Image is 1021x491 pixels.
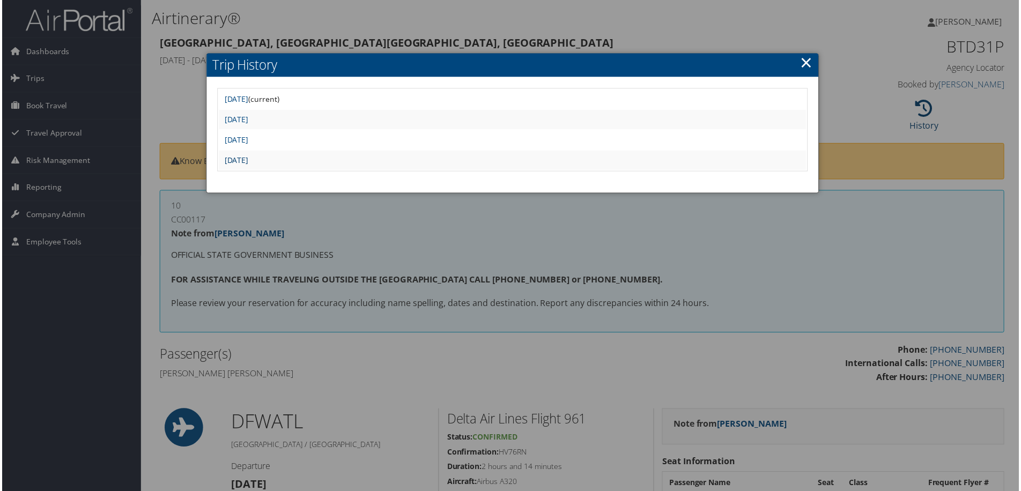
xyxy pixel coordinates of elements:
[223,94,247,105] a: [DATE]
[205,54,819,77] h2: Trip History
[223,115,247,125] a: [DATE]
[223,155,247,166] a: [DATE]
[223,135,247,145] a: [DATE]
[218,90,807,109] td: (current)
[802,52,814,73] a: ×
